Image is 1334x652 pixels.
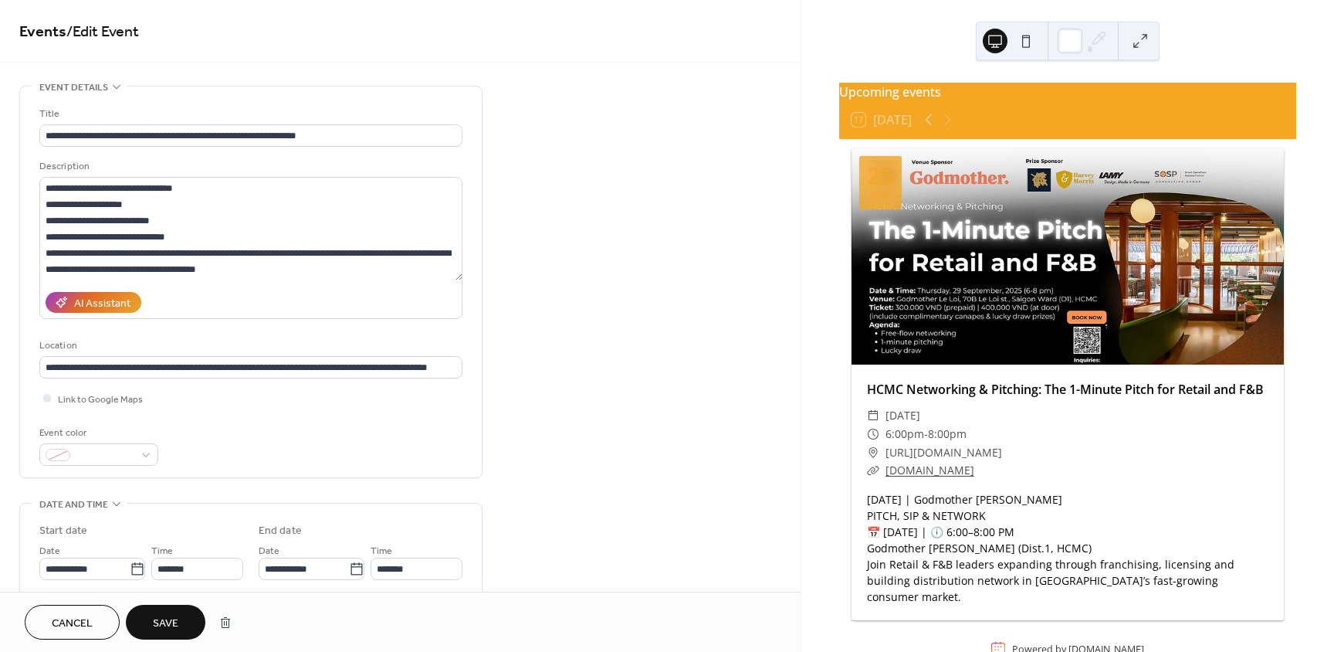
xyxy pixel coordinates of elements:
[885,425,924,443] span: 6:00pm
[39,338,459,354] div: Location
[39,523,87,539] div: Start date
[924,425,928,443] span: -
[928,425,967,443] span: 8:00pm
[259,543,279,559] span: Date
[66,17,139,47] span: / Edit Event
[19,17,66,47] a: Events
[839,83,1296,101] div: Upcoming events
[867,461,879,480] div: ​
[52,616,93,632] span: Cancel
[867,381,1264,398] a: HCMC Networking & Pitching: The 1-Minute Pitch for Retail and F&B
[126,605,205,640] button: Save
[867,164,893,187] div: 25
[58,392,143,408] span: Link to Google Maps
[153,616,178,632] span: Save
[867,425,879,443] div: ​
[25,605,120,640] button: Cancel
[852,491,1284,605] div: [DATE] | Godmother [PERSON_NAME] PITCH, SIP & NETWORK 📅 [DATE] | 🕕 6:00–8:00 PM Godmother [PERSON...
[259,523,302,539] div: End date
[871,190,890,202] div: Sep
[371,543,392,559] span: Time
[39,80,108,96] span: Event details
[885,443,1002,462] span: [URL][DOMAIN_NAME]
[74,296,130,312] div: AI Assistant
[46,292,141,313] button: AI Assistant
[39,158,459,175] div: Description
[885,463,974,477] a: [DOMAIN_NAME]
[867,406,879,425] div: ​
[151,543,173,559] span: Time
[39,425,155,441] div: Event color
[39,106,459,122] div: Title
[39,543,60,559] span: Date
[39,497,108,513] span: Date and time
[867,443,879,462] div: ​
[885,406,920,425] span: [DATE]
